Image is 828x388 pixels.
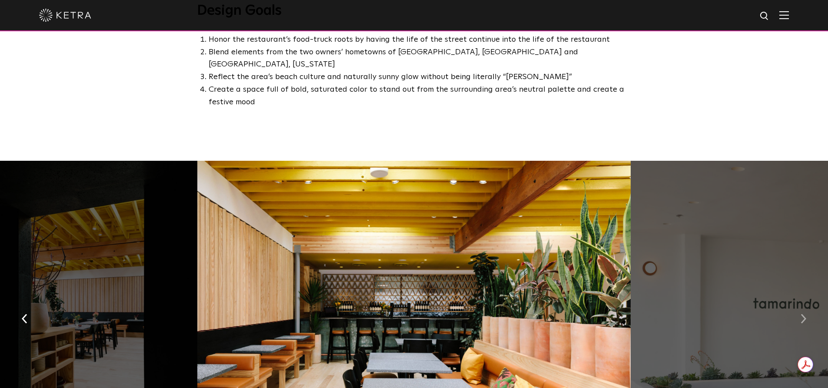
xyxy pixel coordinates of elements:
[22,314,27,323] img: arrow-left-black.svg
[209,83,632,109] li: Create a space full of bold, saturated color to stand out from the surrounding area’s neutral pal...
[39,9,91,22] img: ketra-logo-2019-white
[209,71,632,83] li: Reflect the area’s beach culture and naturally sunny glow without being literally “[PERSON_NAME]”
[779,11,789,19] img: Hamburger%20Nav.svg
[209,33,632,46] li: Honor the restaurant’s food-truck roots by having the life of the street continue into the life o...
[801,314,806,323] img: arrow-right-black.svg
[759,11,770,22] img: search icon
[209,46,632,71] li: Blend elements from the two owners’ hometowns of [GEOGRAPHIC_DATA], [GEOGRAPHIC_DATA] and [GEOGRA...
